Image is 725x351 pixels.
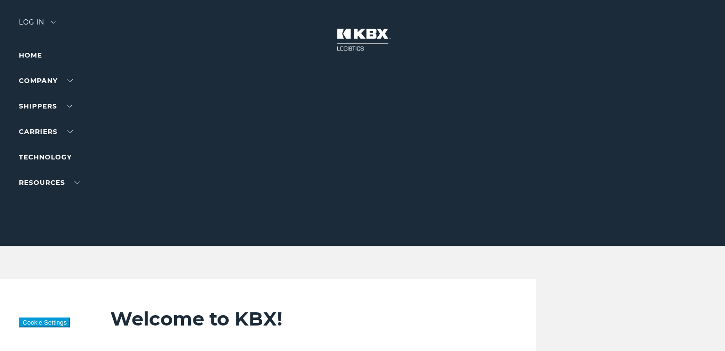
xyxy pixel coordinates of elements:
a: RESOURCES [19,178,80,187]
a: Technology [19,153,72,161]
a: Home [19,51,42,59]
img: kbx logo [327,19,398,60]
button: Cookie Settings [19,318,70,327]
h2: Welcome to KBX! [110,307,502,331]
a: Company [19,76,73,85]
img: arrow [51,21,57,24]
a: Carriers [19,127,73,136]
div: Log in [19,19,57,33]
a: SHIPPERS [19,102,72,110]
